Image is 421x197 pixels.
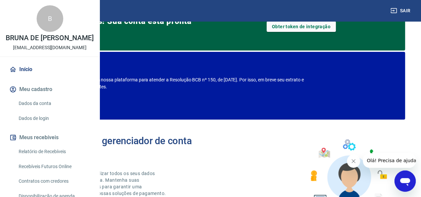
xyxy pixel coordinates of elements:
[26,76,321,90] p: Estamos realizando adequações em nossa plataforma para atender a Resolução BCB nº 150, de [DATE]....
[394,170,416,192] iframe: Botão para abrir a janela de mensagens
[37,5,63,32] div: B
[16,97,92,110] a: Dados da conta
[347,154,360,168] iframe: Fechar mensagem
[51,16,194,37] span: Boas notícias! Sua conta está pronta para vender.
[8,130,92,145] button: Meus recebíveis
[13,44,87,51] p: [EMAIL_ADDRESS][DOMAIN_NAME]
[6,35,94,42] p: BRUNA DE [PERSON_NAME]
[16,145,92,158] a: Relatório de Recebíveis
[29,136,211,157] h2: Bem-vindo(a) ao gerenciador de conta Vindi
[16,112,92,125] a: Dados de login
[8,82,92,97] button: Meu cadastro
[4,5,56,10] span: Olá! Precisa de ajuda?
[16,174,92,188] a: Contratos com credores
[16,160,92,173] a: Recebíveis Futuros Online
[363,153,416,168] iframe: Mensagem da empresa
[8,62,92,77] a: Início
[389,5,413,17] button: Sair
[267,21,336,32] a: Obter token de integração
